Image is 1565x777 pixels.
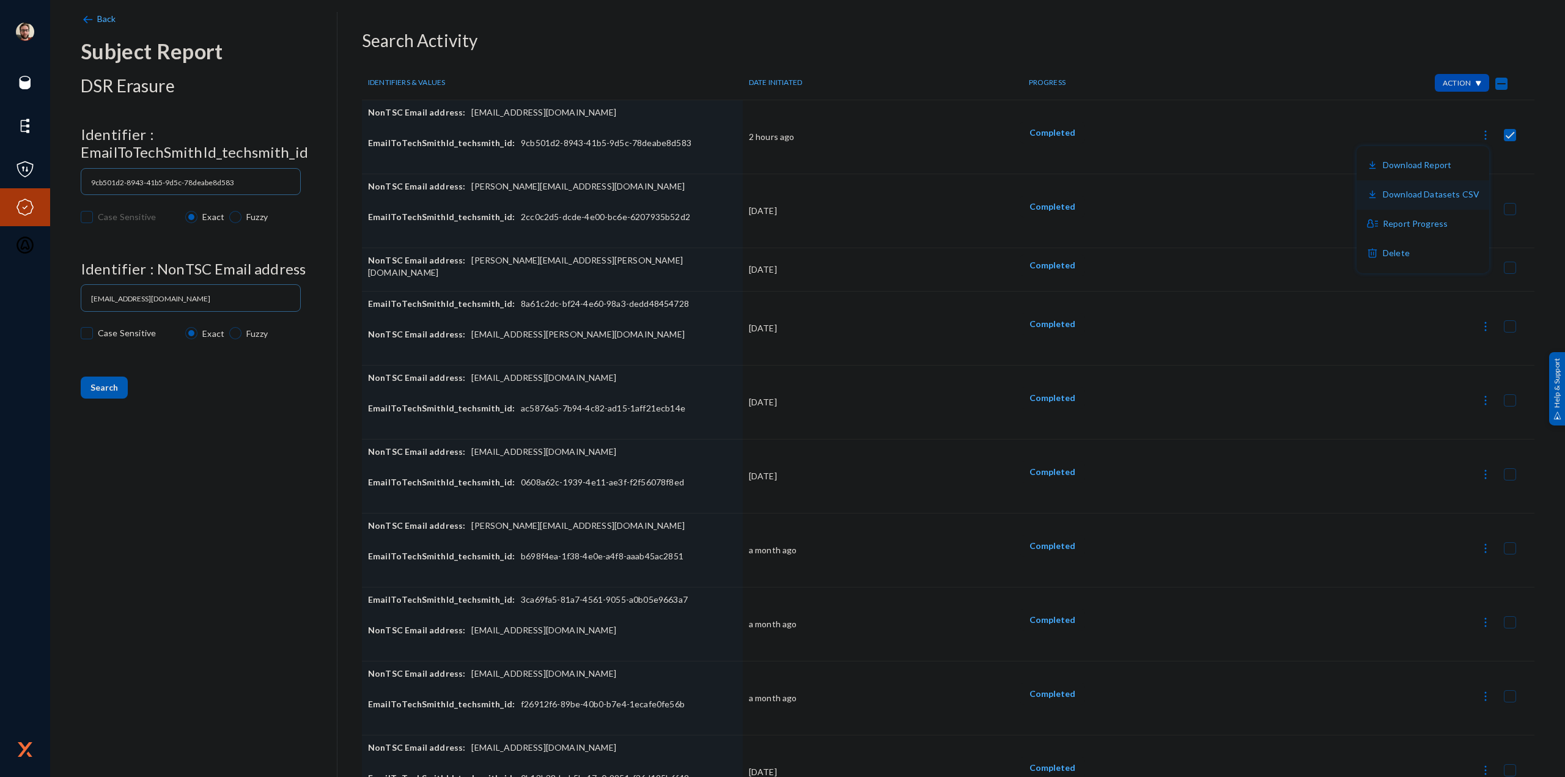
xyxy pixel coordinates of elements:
[1357,180,1489,210] button: Download Datasets CSV
[1357,151,1489,180] button: Download Report
[1367,218,1378,229] img: icon-subject-data.svg
[1357,239,1489,268] button: Delete
[1367,189,1378,200] img: icon-download.svg
[1357,210,1489,239] button: Report Progress
[1367,160,1378,171] img: icon-download.svg
[1367,248,1378,259] img: icon-delete.svg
